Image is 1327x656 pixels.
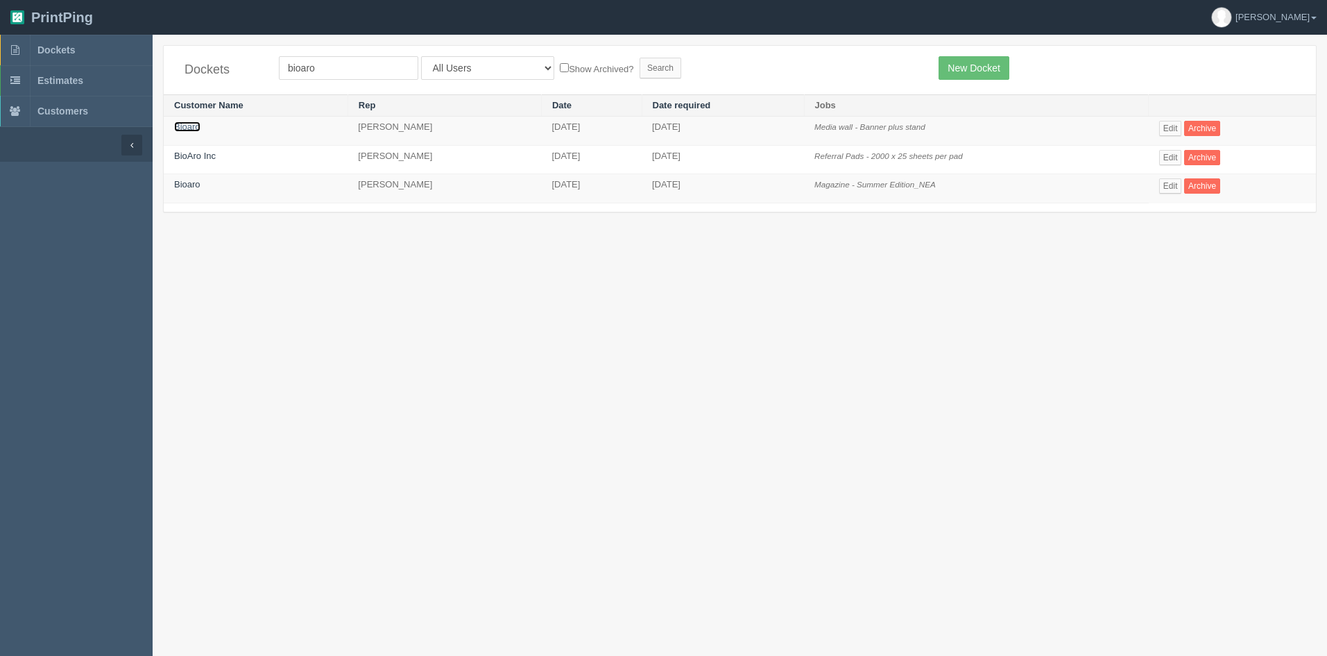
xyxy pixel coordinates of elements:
[541,117,642,146] td: [DATE]
[10,10,24,24] img: logo-3e63b451c926e2ac314895c53de4908e5d424f24456219fb08d385ab2e579770.png
[348,117,541,146] td: [PERSON_NAME]
[814,122,925,131] i: Media wall - Banner plus stand
[814,180,936,189] i: Magazine - Summer Edition_NEA
[541,174,642,203] td: [DATE]
[939,56,1009,80] a: New Docket
[642,117,804,146] td: [DATE]
[541,145,642,174] td: [DATE]
[279,56,418,80] input: Customer Name
[174,179,200,190] a: Bioaro
[185,63,258,77] h4: Dockets
[1159,121,1182,136] a: Edit
[560,60,633,76] label: Show Archived?
[37,75,83,86] span: Estimates
[804,94,1149,117] th: Jobs
[359,100,376,110] a: Rep
[552,100,572,110] a: Date
[653,100,711,110] a: Date required
[174,100,243,110] a: Customer Name
[642,174,804,203] td: [DATE]
[1184,121,1220,136] a: Archive
[37,106,88,117] span: Customers
[37,44,75,56] span: Dockets
[174,121,200,132] a: Bioaro
[348,145,541,174] td: [PERSON_NAME]
[1159,178,1182,194] a: Edit
[814,151,963,160] i: Referral Pads - 2000 x 25 sheets per pad
[1212,8,1231,27] img: avatar_default-7531ab5dedf162e01f1e0bb0964e6a185e93c5c22dfe317fb01d7f8cd2b1632c.jpg
[1184,150,1220,165] a: Archive
[348,174,541,203] td: [PERSON_NAME]
[1184,178,1220,194] a: Archive
[174,151,216,161] a: BioAro Inc
[642,145,804,174] td: [DATE]
[560,63,569,72] input: Show Archived?
[640,58,681,78] input: Search
[1159,150,1182,165] a: Edit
